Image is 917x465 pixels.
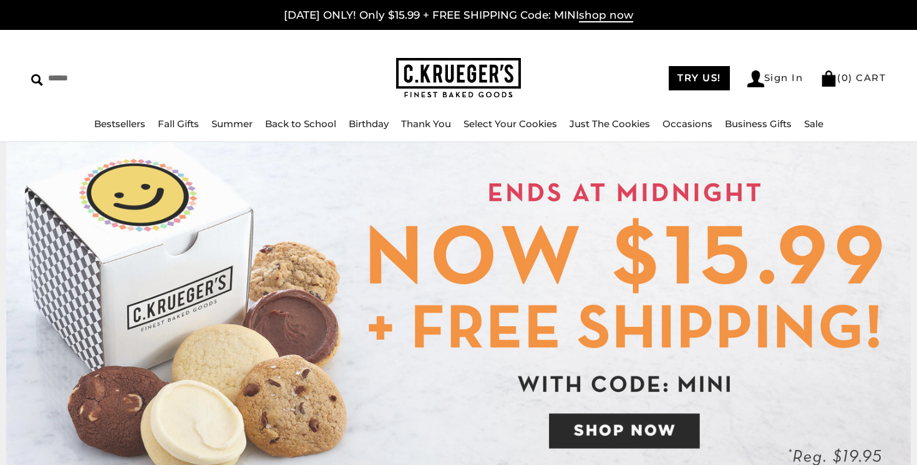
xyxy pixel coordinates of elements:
[31,69,233,88] input: Search
[747,70,803,87] a: Sign In
[94,118,145,130] a: Bestsellers
[842,72,849,84] span: 0
[349,118,389,130] a: Birthday
[662,118,712,130] a: Occasions
[31,74,43,86] img: Search
[211,118,253,130] a: Summer
[284,9,633,22] a: [DATE] ONLY! Only $15.99 + FREE SHIPPING Code: MINIshop now
[669,66,730,90] a: TRY US!
[265,118,336,130] a: Back to School
[396,58,521,98] img: C.KRUEGER'S
[463,118,557,130] a: Select Your Cookies
[804,118,823,130] a: Sale
[725,118,792,130] a: Business Gifts
[401,118,451,130] a: Thank You
[570,118,650,130] a: Just The Cookies
[579,9,633,22] span: shop now
[820,72,886,84] a: (0) CART
[747,70,764,87] img: Account
[820,70,837,87] img: Bag
[158,118,199,130] a: Fall Gifts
